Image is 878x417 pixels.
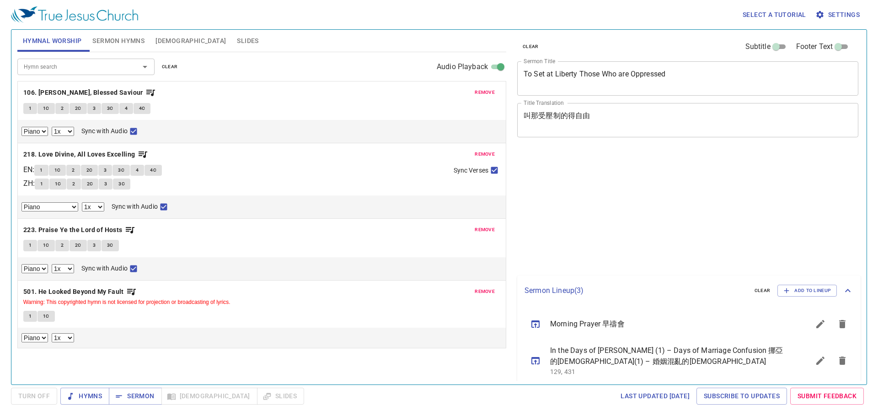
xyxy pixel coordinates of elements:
span: 2 [61,104,64,113]
button: Select a tutorial [739,6,810,23]
button: remove [469,149,500,160]
span: [DEMOGRAPHIC_DATA] [155,35,226,47]
button: Settings [814,6,863,23]
span: Morning Prayer 早禱會 [550,319,787,330]
span: clear [523,43,539,51]
select: Playback Rate [52,127,74,136]
span: Footer Text [796,41,833,52]
span: remove [475,287,495,296]
button: 501. He Looked Beyond My Fault [23,286,137,298]
button: 218. Love Divine, All Loves Excelling [23,149,148,160]
button: Hymns [60,388,109,405]
span: 2C [75,241,81,249]
button: 2 [55,103,69,114]
span: Sync with Audio [112,202,158,211]
button: clear [156,61,183,72]
textarea: 叫那受壓制的得自由 [524,111,852,129]
button: 4C [134,103,151,114]
button: 3 [87,240,101,251]
span: Sync Verses [454,166,488,175]
span: clear [755,287,771,295]
button: 3C [102,103,119,114]
button: 1 [23,240,37,251]
span: 4C [150,166,156,174]
button: 223. Praise Ye the Lord of Hosts [23,224,135,236]
button: 2C [70,240,87,251]
p: Sermon Lineup ( 3 ) [525,285,747,296]
span: 1 [40,166,43,174]
button: 2C [81,179,99,190]
button: 1 [34,165,48,176]
span: 3 [104,180,107,188]
button: 1C [49,165,66,176]
select: Select Track [21,264,48,273]
button: 3C [113,179,130,190]
span: 4 [136,166,139,174]
b: 501. He Looked Beyond My Fault [23,286,124,298]
button: remove [469,286,500,297]
a: Submit Feedback [790,388,864,405]
span: 3C [118,166,124,174]
span: 4C [139,104,145,113]
span: 3 [93,241,96,249]
button: 2 [66,165,80,176]
span: Audio Playback [437,61,488,72]
p: 129, 431 [550,367,787,376]
button: 1C [37,103,55,114]
span: 1C [43,312,49,320]
span: 3C [118,180,125,188]
button: Sermon [109,388,161,405]
button: 3 [99,179,112,190]
button: 4C [145,165,162,176]
span: Select a tutorial [743,9,806,21]
button: 1 [23,103,37,114]
button: 4 [130,165,144,176]
span: 3 [104,166,107,174]
span: 2C [87,180,93,188]
b: 218. Love Divine, All Loves Excelling [23,149,135,160]
button: clear [749,285,776,296]
button: 2 [55,240,69,251]
span: Hymns [68,390,102,402]
button: 1 [23,311,37,322]
button: 3C [112,165,130,176]
span: 3 [93,104,96,113]
span: 1 [29,104,32,113]
span: Sync with Audio [81,264,128,273]
span: 3C [107,241,113,249]
select: Playback Rate [82,202,104,211]
span: Settings [817,9,860,21]
p: EN : [23,164,34,175]
iframe: from-child [514,147,791,272]
span: remove [475,226,495,234]
span: 2C [75,104,81,113]
button: Open [139,60,151,73]
span: 2 [72,180,75,188]
span: remove [475,88,495,97]
a: Last updated [DATE] [617,388,693,405]
small: Warning: This copyrighted hymn is not licensed for projection or broadcasting of lyrics. [23,299,230,305]
select: Select Track [21,202,78,211]
textarea: To Set at Liberty Those Who are Oppressed [524,70,852,87]
span: 1 [29,312,32,320]
span: clear [162,63,178,71]
button: remove [469,87,500,98]
b: 223. Praise Ye the Lord of Hosts [23,224,123,236]
span: Slides [237,35,258,47]
span: 2 [72,166,75,174]
span: remove [475,150,495,158]
b: 106. [PERSON_NAME], Blessed Saviour [23,87,143,98]
span: Subtitle [745,41,771,52]
button: clear [517,41,544,52]
span: Add to Lineup [783,287,831,295]
select: Select Track [21,127,48,136]
span: Sync with Audio [81,126,128,136]
span: 1C [55,180,61,188]
span: 1 [29,241,32,249]
select: Select Track [21,333,48,342]
button: 1 [35,179,48,190]
select: Playback Rate [52,264,74,273]
span: 2C [86,166,93,174]
button: 3C [102,240,119,251]
button: remove [469,224,500,235]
